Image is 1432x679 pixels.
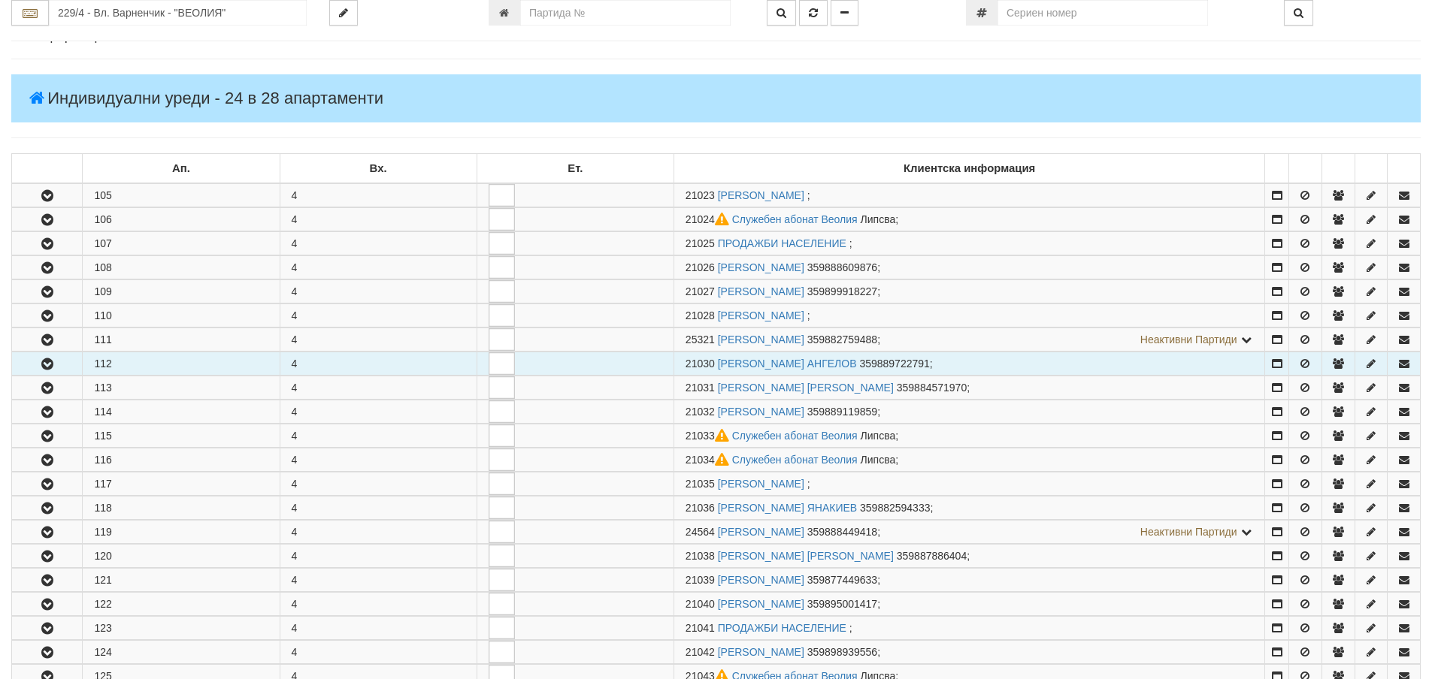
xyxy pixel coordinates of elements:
[686,502,715,514] span: Партида №
[807,406,877,418] span: 359889119859
[568,162,583,174] b: Ет.
[686,550,715,562] span: Партида №
[718,285,804,297] a: [PERSON_NAME]
[280,496,477,520] td: 4
[280,304,477,327] td: 4
[280,424,477,448] td: 4
[83,154,280,184] td: Ап.: No sort applied, sorting is disabled
[83,183,280,207] td: 105
[674,304,1265,327] td: ;
[732,430,858,442] a: Служебен абонат Веолия
[674,545,1265,568] td: ;
[674,472,1265,496] td: ;
[686,406,715,418] span: Партида №
[718,478,804,490] a: [PERSON_NAME]
[861,213,896,225] span: Липсва
[732,454,858,466] a: Служебен абонат Веолия
[718,598,804,610] a: [PERSON_NAME]
[686,213,732,225] span: Партида №
[280,472,477,496] td: 4
[674,569,1265,592] td: ;
[686,309,715,321] span: Партида №
[718,382,894,394] a: [PERSON_NAME] [PERSON_NAME]
[807,598,877,610] span: 359895001417
[83,280,280,303] td: 109
[807,646,877,658] span: 359898939556
[718,237,846,249] a: ПРОДАЖБИ НАСЕЛЕНИЕ
[83,304,280,327] td: 110
[172,162,190,174] b: Ап.
[807,333,877,346] span: 359882759488
[718,646,804,658] a: [PERSON_NAME]
[686,261,715,273] span: Партида №
[280,376,477,400] td: 4
[807,261,877,273] span: 359888609876
[83,208,280,231] td: 106
[674,154,1265,184] td: Клиентска информация: No sort applied, sorting is disabled
[11,74,1421,122] h4: Индивидуални уреди - 24 в 28 апартаменти
[686,574,715,586] span: Партида №
[686,526,715,538] span: Партида №
[860,502,930,514] span: 359882594333
[1321,154,1355,184] td: : No sort applied, sorting is disabled
[686,478,715,490] span: Партида №
[686,622,715,634] span: Партида №
[280,400,477,424] td: 4
[83,593,280,616] td: 122
[686,333,715,346] span: Партида №
[477,154,674,184] td: Ет.: No sort applied, sorting is disabled
[718,309,804,321] a: [PERSON_NAME]
[280,232,477,255] td: 4
[674,328,1265,352] td: ;
[686,430,732,442] span: Партида №
[83,448,280,472] td: 116
[280,641,477,664] td: 4
[1388,154,1421,184] td: : No sort applied, sorting is disabled
[674,376,1265,400] td: ;
[674,183,1265,207] td: ;
[1265,154,1289,184] td: : No sort applied, sorting is disabled
[12,154,83,184] td: : No sort applied, sorting is disabled
[674,400,1265,424] td: ;
[674,352,1265,376] td: ;
[83,496,280,520] td: 118
[686,237,715,249] span: Партида №
[83,641,280,664] td: 124
[83,472,280,496] td: 117
[718,261,804,273] a: [PERSON_NAME]
[686,454,732,466] span: Партида №
[674,256,1265,279] td: ;
[1140,526,1237,538] span: Неактивни Партиди
[686,285,715,297] span: Партида №
[370,162,387,174] b: Вх.
[897,550,967,562] span: 359887886404
[897,382,967,394] span: 359884571970
[674,617,1265,640] td: ;
[674,641,1265,664] td: ;
[718,406,804,418] a: [PERSON_NAME]
[83,424,280,448] td: 115
[83,569,280,592] td: 121
[280,208,477,231] td: 4
[807,574,877,586] span: 359877449633
[280,593,477,616] td: 4
[83,328,280,352] td: 111
[280,256,477,279] td: 4
[686,382,715,394] span: Партида №
[674,208,1265,231] td: ;
[674,521,1265,544] td: ;
[807,285,877,297] span: 359899918227
[732,213,858,225] a: Служебен абонат Веолия
[674,232,1265,255] td: ;
[718,574,804,586] a: [PERSON_NAME]
[280,154,477,184] td: Вх.: No sort applied, sorting is disabled
[674,424,1265,448] td: ;
[280,352,477,376] td: 4
[1140,333,1237,346] span: Неактивни Партиди
[718,502,857,514] a: [PERSON_NAME] ЯНАКИЕВ
[718,526,804,538] a: [PERSON_NAME]
[861,430,896,442] span: Липсва
[280,617,477,640] td: 4
[280,448,477,472] td: 4
[718,189,804,201] a: [PERSON_NAME]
